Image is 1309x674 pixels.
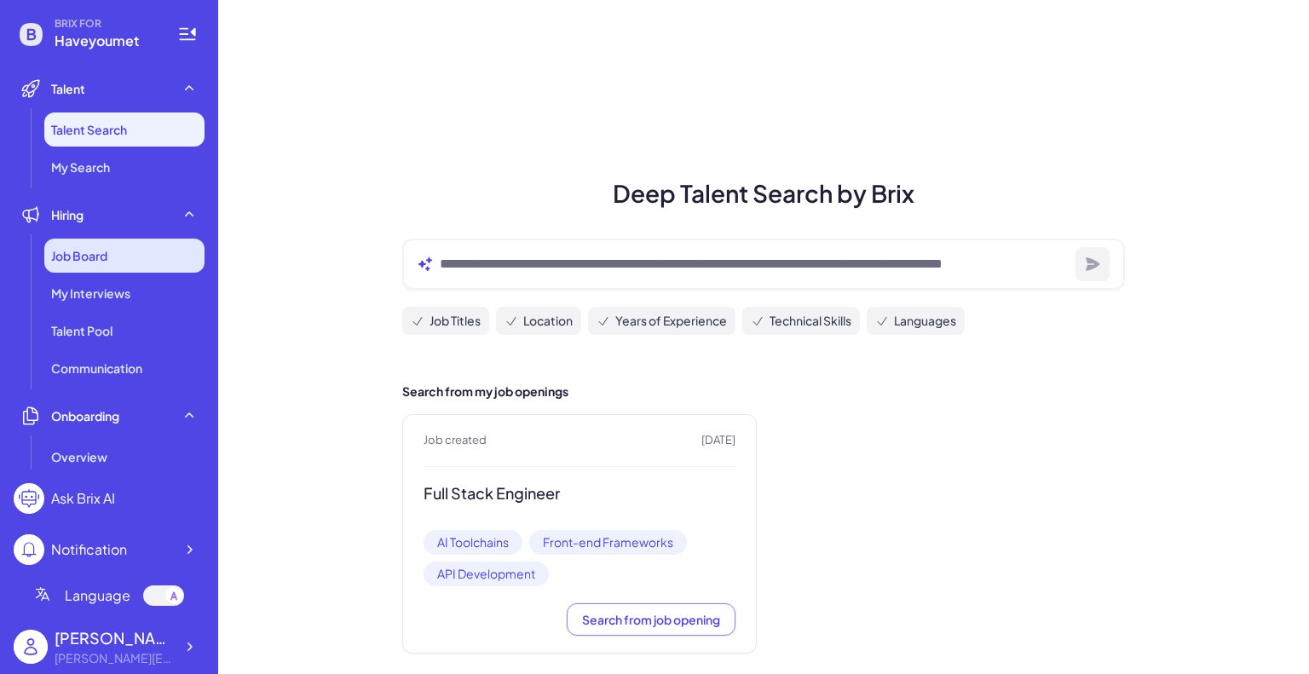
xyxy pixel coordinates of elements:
span: API Development [424,562,549,586]
button: Search from job opening [567,603,735,636]
span: Job Board [51,247,107,264]
span: My Search [51,158,110,176]
span: Job Titles [430,312,481,330]
div: Notification [51,539,127,560]
h2: Search from my job openings [402,383,1125,400]
div: Ask Brix AI [51,488,115,509]
img: user_logo.png [14,630,48,664]
div: Kate [55,626,174,649]
span: Overview [51,448,107,465]
span: BRIX FOR [55,17,157,31]
span: My Interviews [51,285,130,302]
span: Front-end Frameworks [529,530,687,555]
span: Talent [51,80,85,97]
span: Years of Experience [615,312,727,330]
span: Onboarding [51,407,119,424]
span: Language [65,585,130,606]
span: Hiring [51,206,84,223]
h1: Deep Talent Search by Brix [382,176,1145,211]
span: Job created [424,432,487,449]
h3: Full Stack Engineer [424,484,735,504]
span: Talent Search [51,121,127,138]
span: Languages [894,312,956,330]
span: Location [523,312,573,330]
span: Haveyoumet [55,31,157,51]
span: AI Toolchains [424,530,522,555]
span: Technical Skills [770,312,851,330]
span: Communication [51,360,142,377]
span: Talent Pool [51,322,112,339]
span: Search from job opening [582,612,720,627]
div: katherine.duan@koraai.co [55,649,174,667]
span: [DATE] [701,432,735,449]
